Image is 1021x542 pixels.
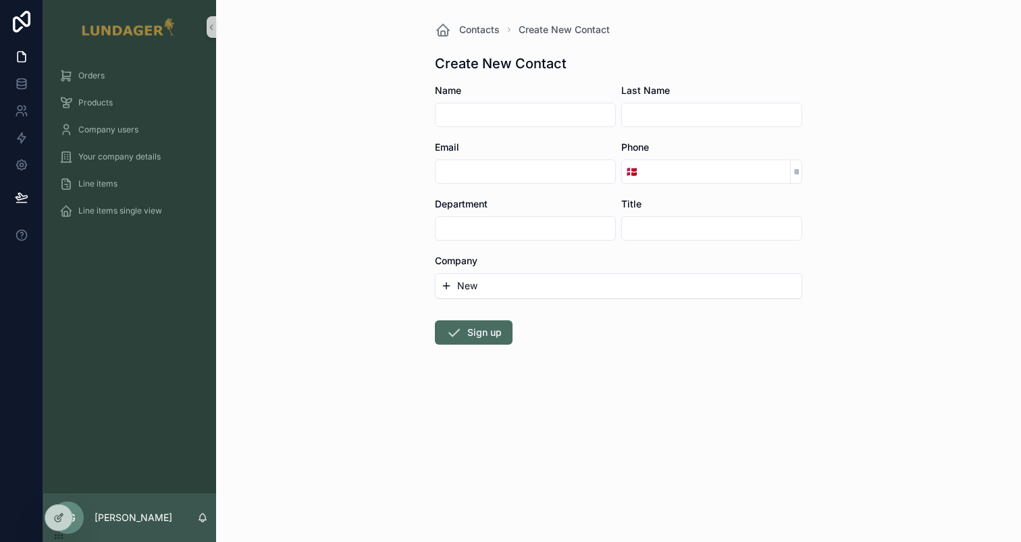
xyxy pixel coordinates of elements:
[626,165,637,178] span: 🇩🇰
[78,124,138,135] span: Company users
[459,23,500,36] span: Contacts
[621,84,670,96] span: Last Name
[95,511,172,524] p: [PERSON_NAME]
[51,91,208,115] a: Products
[435,54,567,73] h1: Create New Contact
[441,279,796,293] button: New
[435,198,488,210] span: Department
[51,145,208,169] a: Your company details
[43,54,216,241] div: scrollable content
[81,16,178,38] img: App logo
[435,84,461,96] span: Name
[435,141,459,153] span: Email
[78,178,117,189] span: Line items
[621,198,642,210] span: Title
[51,64,208,88] a: Orders
[51,199,208,223] a: Line items single view
[78,151,161,162] span: Your company details
[519,23,610,36] a: Create New Contact
[78,205,162,216] span: Line items single view
[435,255,477,266] span: Company
[457,279,477,293] span: New
[51,172,208,196] a: Line items
[435,320,513,345] button: Sign up
[51,118,208,142] a: Company users
[435,22,500,38] a: Contacts
[622,159,642,184] button: Select Button
[621,141,649,153] span: Phone
[78,97,113,108] span: Products
[78,70,105,81] span: Orders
